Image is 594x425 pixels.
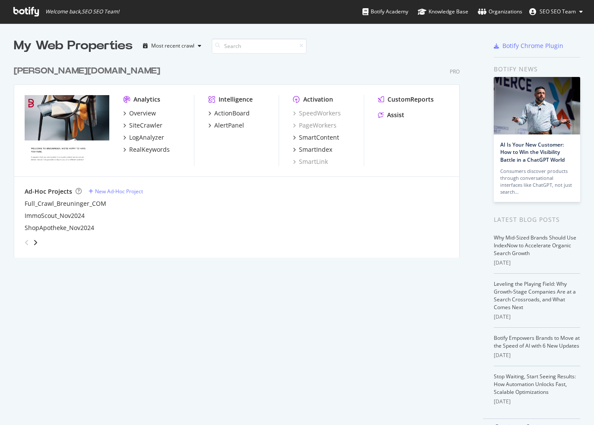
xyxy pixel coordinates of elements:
div: grid [14,54,467,258]
a: [PERSON_NAME][DOMAIN_NAME] [14,65,164,77]
div: Consumers discover products through conversational interfaces like ChatGPT, not just search… [500,168,574,195]
input: Search [212,38,307,54]
div: RealKeywords [129,145,170,154]
a: Assist [378,111,404,119]
span: Welcome back, SEO SEO Team ! [45,8,119,15]
a: ShopApotheke_Nov2024 [25,224,94,232]
div: LogAnalyzer [129,133,164,142]
div: AlertPanel [214,121,244,130]
a: SmartIndex [293,145,332,154]
a: Stop Waiting, Start Seeing Results: How Automation Unlocks Fast, Scalable Optimizations [494,373,576,396]
div: [DATE] [494,398,580,406]
div: SiteCrawler [129,121,162,130]
a: ActionBoard [208,109,250,118]
div: [DATE] [494,352,580,359]
a: AI Is Your New Customer: How to Win the Visibility Battle in a ChatGPT World [500,141,565,163]
div: [PERSON_NAME][DOMAIN_NAME] [14,65,160,77]
a: Full_Crawl_Breuninger_COM [25,199,106,208]
div: Pro [450,68,460,75]
div: Activation [303,95,333,104]
a: LogAnalyzer [123,133,164,142]
a: RealKeywords [123,145,170,154]
a: Botify Chrome Plugin [494,42,563,50]
span: SEO SEO Team [540,8,576,15]
div: Overview [129,109,156,118]
div: ActionBoard [214,109,250,118]
a: ImmoScout_Nov2024 [25,211,85,220]
div: SmartIndex [299,145,332,154]
div: Botify Chrome Plugin [502,42,563,50]
div: [DATE] [494,313,580,321]
div: [DATE] [494,259,580,267]
a: PageWorkers [293,121,337,130]
div: My Web Properties [14,37,133,54]
a: New Ad-Hoc Project [89,188,143,195]
div: Knowledge Base [418,7,468,16]
div: CustomReports [388,95,434,104]
a: SmartLink [293,157,328,166]
div: Most recent crawl [151,43,194,48]
a: SiteCrawler [123,121,162,130]
a: Botify Empowers Brands to Move at the Speed of AI with 6 New Updates [494,334,580,349]
a: Leveling the Playing Field: Why Growth-Stage Companies Are at a Search Crossroads, and What Comes... [494,280,576,311]
button: Most recent crawl [140,39,205,53]
div: Organizations [478,7,522,16]
a: SpeedWorkers [293,109,341,118]
a: Overview [123,109,156,118]
button: SEO SEO Team [522,5,590,19]
a: Why Mid-Sized Brands Should Use IndexNow to Accelerate Organic Search Growth [494,234,576,257]
div: Analytics [133,95,160,104]
div: Intelligence [219,95,253,104]
div: Latest Blog Posts [494,215,580,224]
div: New Ad-Hoc Project [95,188,143,195]
div: Ad-Hoc Projects [25,187,72,196]
img: AI Is Your New Customer: How to Win the Visibility Battle in a ChatGPT World [494,77,580,134]
img: breuninger.com [25,95,109,163]
div: Botify Academy [362,7,408,16]
div: angle-right [32,238,38,247]
a: SmartContent [293,133,339,142]
a: AlertPanel [208,121,244,130]
div: Botify news [494,64,580,74]
div: Assist [387,111,404,119]
a: CustomReports [378,95,434,104]
div: angle-left [21,236,32,249]
div: SmartContent [299,133,339,142]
